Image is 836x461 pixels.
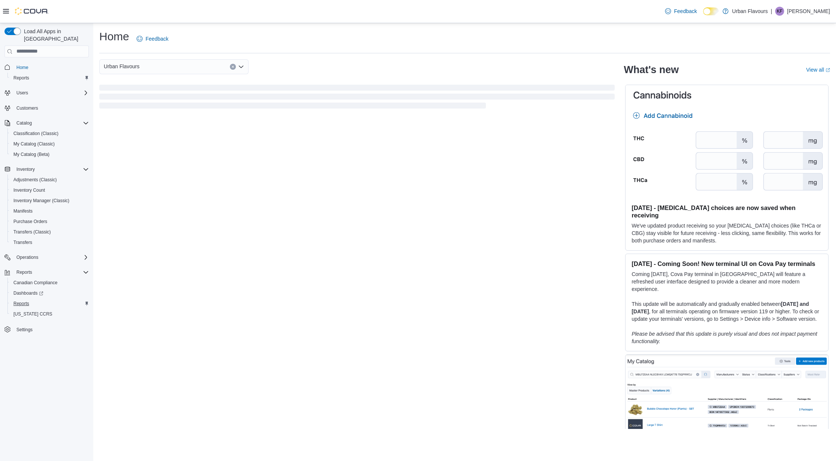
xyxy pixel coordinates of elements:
[13,151,50,157] span: My Catalog (Beta)
[13,131,59,137] span: Classification (Classic)
[10,299,32,308] a: Reports
[13,187,45,193] span: Inventory Count
[13,119,35,128] button: Catalog
[16,254,38,260] span: Operations
[10,207,35,216] a: Manifests
[13,280,57,286] span: Canadian Compliance
[13,253,89,262] span: Operations
[631,222,822,244] p: We've updated product receiving so your [MEDICAL_DATA] choices (like THCa or CBG) stay visible fo...
[16,65,28,70] span: Home
[10,228,54,236] a: Transfers (Classic)
[631,331,817,344] em: Please be advised that this update is purely visual and does not impact payment functionality.
[10,129,62,138] a: Classification (Classic)
[7,227,92,237] button: Transfers (Classic)
[10,310,89,319] span: Washington CCRS
[10,139,89,148] span: My Catalog (Classic)
[13,219,47,225] span: Purchase Orders
[13,165,89,174] span: Inventory
[1,62,92,73] button: Home
[16,120,32,126] span: Catalog
[13,268,35,277] button: Reports
[16,105,38,111] span: Customers
[13,177,57,183] span: Adjustments (Classic)
[10,139,58,148] a: My Catalog (Classic)
[7,288,92,298] a: Dashboards
[7,128,92,139] button: Classification (Classic)
[13,290,43,296] span: Dashboards
[1,118,92,128] button: Catalog
[13,229,51,235] span: Transfers (Classic)
[631,300,822,323] p: This update will be automatically and gradually enabled between , for all terminals operating on ...
[21,28,89,43] span: Load All Apps in [GEOGRAPHIC_DATA]
[10,299,89,308] span: Reports
[7,73,92,83] button: Reports
[806,67,830,73] a: View allExternal link
[13,324,89,334] span: Settings
[13,141,55,147] span: My Catalog (Classic)
[771,7,772,16] p: |
[10,278,89,287] span: Canadian Compliance
[13,325,35,334] a: Settings
[4,59,89,354] nav: Complex example
[624,64,679,76] h2: What's new
[10,73,32,82] a: Reports
[10,150,53,159] a: My Catalog (Beta)
[10,73,89,82] span: Reports
[10,175,89,184] span: Adjustments (Classic)
[7,149,92,160] button: My Catalog (Beta)
[826,68,830,72] svg: External link
[1,164,92,175] button: Inventory
[787,7,830,16] p: [PERSON_NAME]
[703,15,704,16] span: Dark Mode
[10,129,89,138] span: Classification (Classic)
[13,88,89,97] span: Users
[10,150,89,159] span: My Catalog (Beta)
[7,298,92,309] button: Reports
[16,269,32,275] span: Reports
[775,7,784,16] div: Kris Friesen
[10,228,89,236] span: Transfers (Classic)
[10,196,72,205] a: Inventory Manager (Classic)
[7,206,92,216] button: Manifests
[7,139,92,149] button: My Catalog (Classic)
[13,268,89,277] span: Reports
[10,238,89,247] span: Transfers
[238,64,244,70] button: Open list of options
[10,289,46,298] a: Dashboards
[13,63,89,72] span: Home
[1,324,92,335] button: Settings
[146,35,168,43] span: Feedback
[13,119,89,128] span: Catalog
[13,88,31,97] button: Users
[13,198,69,204] span: Inventory Manager (Classic)
[16,327,32,333] span: Settings
[10,217,50,226] a: Purchase Orders
[13,165,38,174] button: Inventory
[10,186,89,195] span: Inventory Count
[662,4,700,19] a: Feedback
[10,207,89,216] span: Manifests
[674,7,697,15] span: Feedback
[631,204,822,219] h3: [DATE] - [MEDICAL_DATA] choices are now saved when receiving
[99,29,129,44] h1: Home
[13,311,52,317] span: [US_STATE] CCRS
[10,175,60,184] a: Adjustments (Classic)
[631,260,822,267] h3: [DATE] - Coming Soon! New terminal UI on Cova Pay terminals
[13,104,41,113] a: Customers
[99,86,615,110] span: Loading
[7,309,92,319] button: [US_STATE] CCRS
[1,267,92,277] button: Reports
[134,31,171,46] a: Feedback
[13,239,32,245] span: Transfers
[732,7,768,16] p: Urban Flavours
[7,175,92,185] button: Adjustments (Classic)
[10,310,55,319] a: [US_STATE] CCRS
[703,7,719,15] input: Dark Mode
[10,217,89,226] span: Purchase Orders
[13,103,89,113] span: Customers
[10,186,48,195] a: Inventory Count
[230,64,236,70] button: Clear input
[10,196,89,205] span: Inventory Manager (Classic)
[13,75,29,81] span: Reports
[7,195,92,206] button: Inventory Manager (Classic)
